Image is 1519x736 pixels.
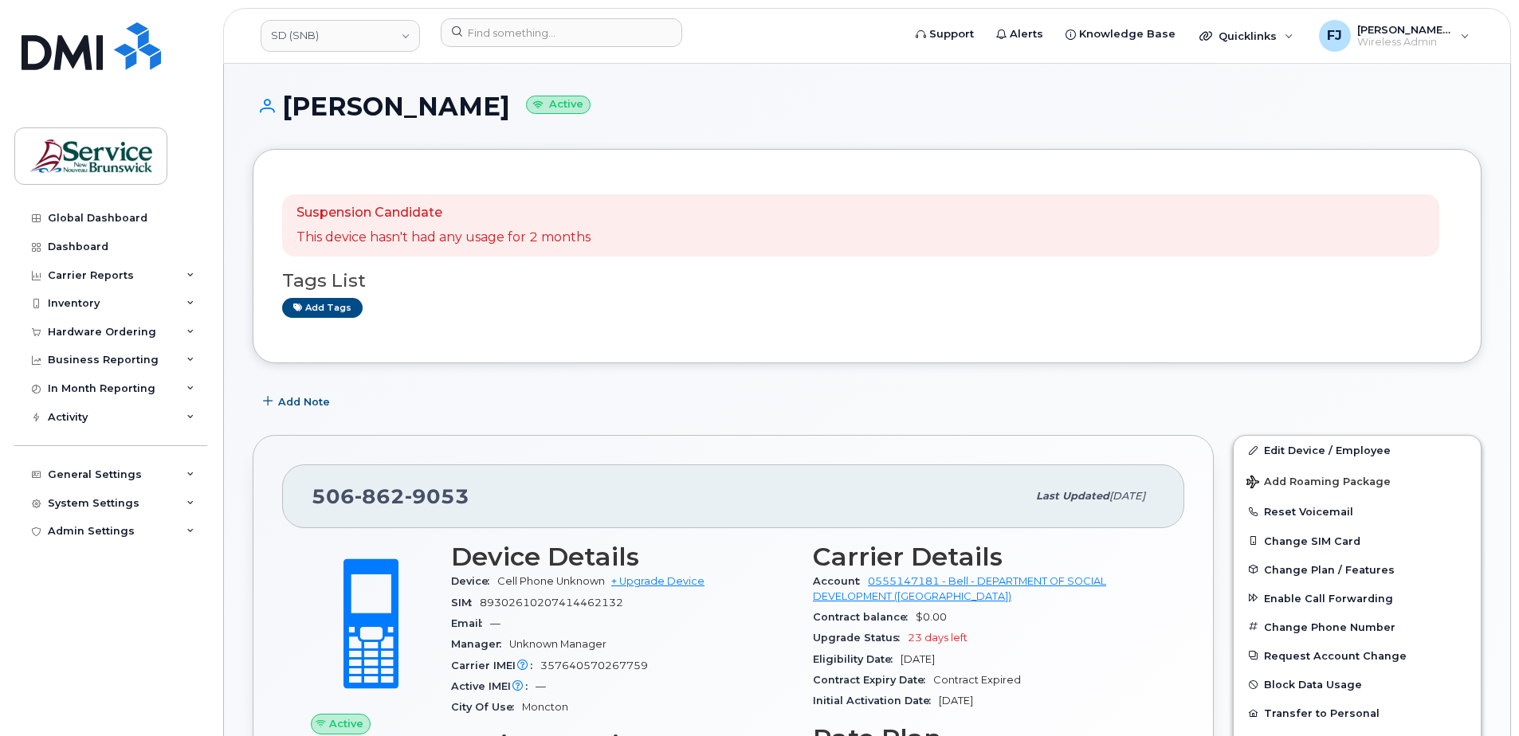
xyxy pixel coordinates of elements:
[329,716,363,731] span: Active
[1264,563,1395,575] span: Change Plan / Features
[536,680,546,692] span: —
[296,229,591,247] p: This device hasn't had any usage for 2 months
[1234,464,1481,497] button: Add Roaming Package
[813,575,868,587] span: Account
[526,96,591,114] small: Active
[282,298,363,318] a: Add tags
[908,632,968,644] span: 23 days left
[1036,490,1109,502] span: Last updated
[405,484,469,508] span: 9053
[1234,699,1481,727] button: Transfer to Personal
[1109,490,1145,502] span: [DATE]
[939,695,973,707] span: [DATE]
[451,660,540,671] span: Carrier IMEI
[451,680,536,692] span: Active IMEI
[901,653,935,665] span: [DATE]
[1234,497,1481,526] button: Reset Voicemail
[509,638,606,650] span: Unknown Manager
[1234,584,1481,613] button: Enable Call Forwarding
[540,660,648,671] span: 357640570267759
[522,701,568,713] span: Moncton
[296,204,591,222] p: Suspension Candidate
[813,611,916,623] span: Contract balance
[451,542,794,571] h3: Device Details
[282,271,1452,291] h3: Tags List
[1246,476,1391,491] span: Add Roaming Package
[813,674,933,686] span: Contract Expiry Date
[278,394,330,409] span: Add Note
[611,575,705,587] a: + Upgrade Device
[813,632,908,644] span: Upgrade Status
[253,387,343,416] button: Add Note
[813,542,1156,571] h3: Carrier Details
[916,611,947,623] span: $0.00
[355,484,405,508] span: 862
[451,575,497,587] span: Device
[1264,592,1393,604] span: Enable Call Forwarding
[1234,555,1481,584] button: Change Plan / Features
[1234,527,1481,555] button: Change SIM Card
[813,575,1106,601] a: 0555147181 - Bell - DEPARTMENT OF SOCIAL DEVELOPMENT ([GEOGRAPHIC_DATA])
[451,701,522,713] span: City Of Use
[451,638,509,650] span: Manager
[1234,613,1481,641] button: Change Phone Number
[490,617,500,629] span: —
[1234,436,1481,464] a: Edit Device / Employee
[1234,641,1481,670] button: Request Account Change
[253,92,1482,120] h1: [PERSON_NAME]
[933,674,1021,686] span: Contract Expired
[497,575,605,587] span: Cell Phone Unknown
[1234,670,1481,699] button: Block Data Usage
[813,695,939,707] span: Initial Activation Date
[451,597,480,609] span: SIM
[813,653,901,665] span: Eligibility Date
[312,484,469,508] span: 506
[451,617,490,629] span: Email
[480,597,623,609] span: 89302610207414462132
